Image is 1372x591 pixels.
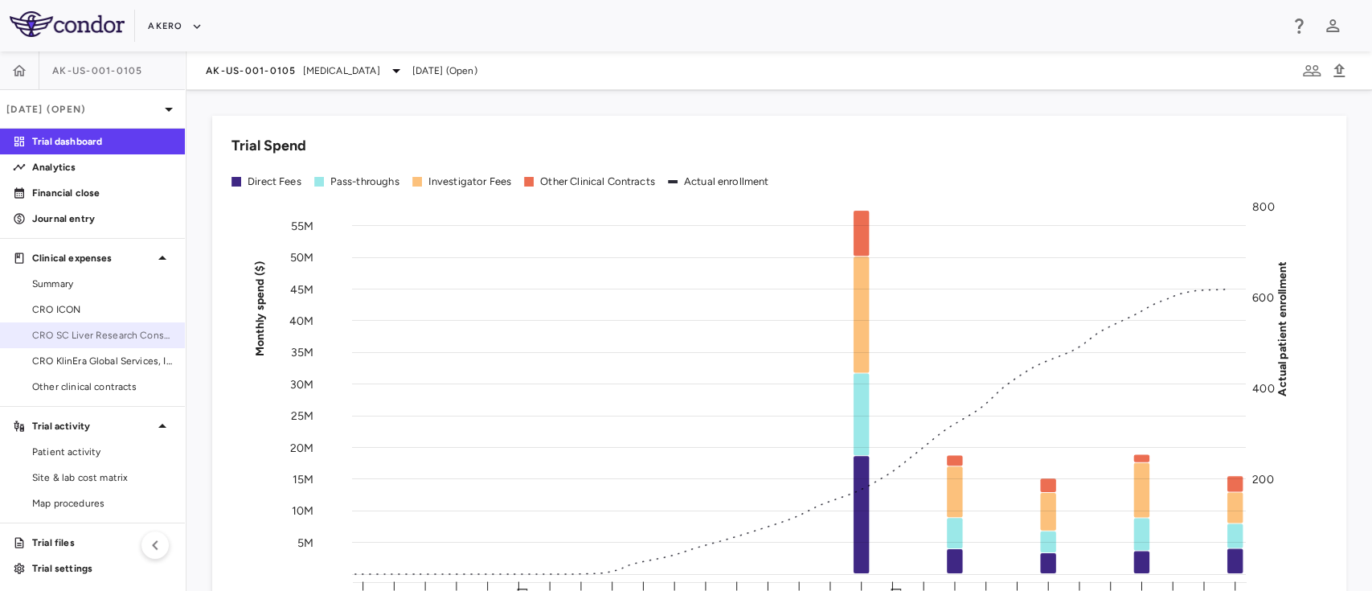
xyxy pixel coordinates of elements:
[291,346,313,359] tspan: 35M
[32,470,172,485] span: Site & lab cost matrix
[290,441,313,454] tspan: 20M
[32,302,172,317] span: CRO ICON
[32,211,172,226] p: Journal entry
[32,536,172,550] p: Trial files
[330,174,399,189] div: Pass-throughs
[32,354,172,368] span: CRO KlinEra Global Services, Inc
[290,282,313,296] tspan: 45M
[148,14,202,39] button: Akero
[297,536,313,549] tspan: 5M
[291,409,313,423] tspan: 25M
[293,472,313,486] tspan: 15M
[1276,261,1289,396] tspan: Actual patient enrollment
[289,314,313,327] tspan: 40M
[1252,291,1273,305] tspan: 600
[290,251,313,265] tspan: 50M
[32,328,172,343] span: CRO SC Liver Research Consortium LLC
[32,419,153,433] p: Trial activity
[291,219,313,232] tspan: 55M
[32,496,172,511] span: Map procedures
[32,160,172,174] p: Analytics
[290,377,313,391] tspan: 30M
[32,251,153,265] p: Clinical expenses
[303,64,380,78] span: [MEDICAL_DATA]
[206,64,297,77] span: AK-US-001-0105
[32,380,172,394] span: Other clinical contracts
[6,102,159,117] p: [DATE] (Open)
[32,186,172,200] p: Financial close
[540,174,655,189] div: Other Clinical Contracts
[1252,382,1274,396] tspan: 400
[32,561,172,576] p: Trial settings
[248,174,301,189] div: Direct Fees
[292,504,313,518] tspan: 10M
[52,64,143,77] span: AK-US-001-0105
[32,445,172,459] span: Patient activity
[428,174,512,189] div: Investigator Fees
[1252,200,1274,214] tspan: 800
[32,134,172,149] p: Trial dashboard
[684,174,769,189] div: Actual enrollment
[10,11,125,37] img: logo-full-SnFGN8VE.png
[231,135,306,157] h6: Trial Spend
[253,261,267,356] tspan: Monthly spend ($)
[412,64,477,78] span: [DATE] (Open)
[32,277,172,291] span: Summary
[1252,473,1273,486] tspan: 200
